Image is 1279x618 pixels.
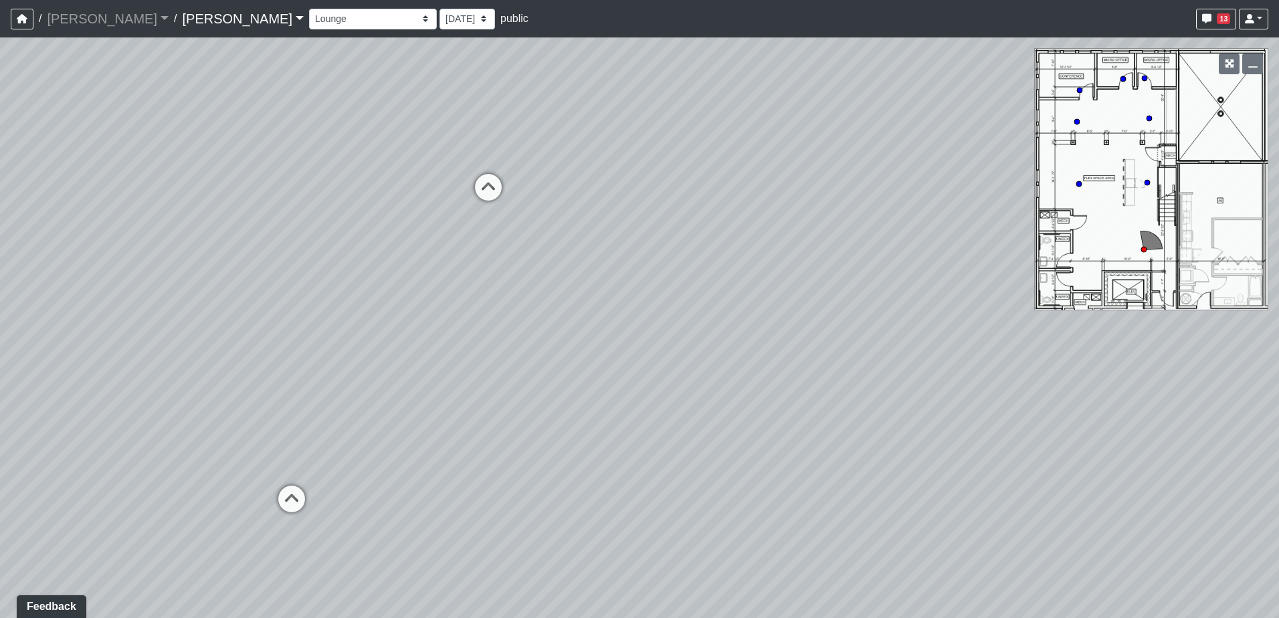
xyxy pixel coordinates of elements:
span: / [33,5,47,32]
a: [PERSON_NAME] [47,5,169,32]
span: 13 [1217,13,1230,24]
iframe: Ybug feedback widget [10,591,89,618]
button: 13 [1196,9,1236,29]
a: [PERSON_NAME] [182,5,304,32]
span: public [500,13,528,24]
span: / [169,5,182,32]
